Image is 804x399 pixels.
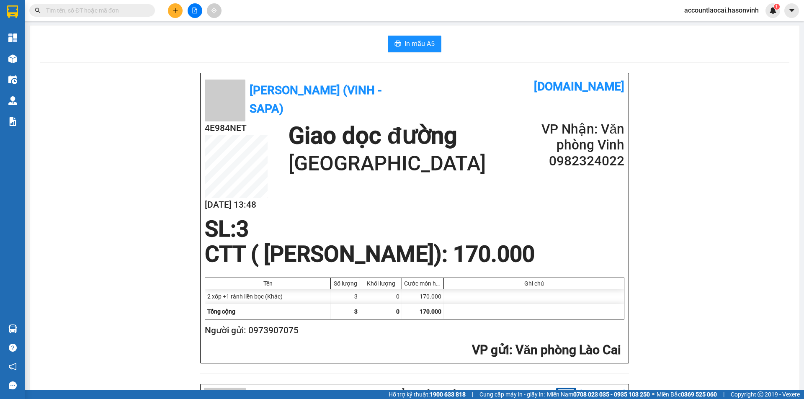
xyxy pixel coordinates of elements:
span: Miền Bắc [657,390,717,399]
div: Tên [207,280,328,287]
span: notification [9,363,17,371]
strong: 0369 525 060 [681,391,717,398]
div: Khối lượng [362,280,399,287]
strong: 1900 633 818 [430,391,466,398]
div: 2 xốp +1 rành liền bọc (Khác) [205,289,331,304]
button: file-add [188,3,202,18]
span: | [472,390,473,399]
div: CTT ( [PERSON_NAME]) : 170.000 [200,242,540,267]
h2: : Văn phòng Lào Cai [205,342,621,359]
h2: [DATE] 13:48 [205,198,268,212]
span: 3 [236,216,249,242]
span: In mẫu A5 [405,39,435,49]
span: 3 [354,308,358,315]
button: plus [168,3,183,18]
input: Tìm tên, số ĐT hoặc mã đơn [46,6,145,15]
img: warehouse-icon [8,96,17,105]
button: caret-down [784,3,799,18]
button: aim [207,3,222,18]
img: warehouse-icon [8,75,17,84]
h2: 0982324022 [524,153,624,169]
h2: Người gửi: 0973907075 [205,324,621,337]
span: ⚪️ [652,393,655,396]
h2: 4E984NET [205,121,268,135]
span: Cung cấp máy in - giấy in: [479,390,545,399]
div: Cước món hàng [404,280,441,287]
div: 170.000 [402,289,444,304]
b: [PERSON_NAME] (Vinh - Sapa) [250,83,382,116]
span: 1 [775,4,778,10]
div: 0 [360,289,402,304]
h1: Giao dọc đường [289,121,486,150]
span: aim [211,8,217,13]
span: copyright [758,391,763,397]
div: Số lượng [333,280,358,287]
span: | [723,390,724,399]
span: accountlaocai.hasonvinh [678,5,765,15]
span: plus [173,8,178,13]
span: Tổng cộng [207,308,235,315]
img: dashboard-icon [8,33,17,42]
span: SL: [205,216,236,242]
span: Miền Nam [547,390,650,399]
span: message [9,381,17,389]
h2: VP Nhận: Văn phòng Vinh [524,121,624,153]
b: [DOMAIN_NAME] [580,389,625,396]
span: file-add [192,8,198,13]
img: warehouse-icon [8,324,17,333]
div: Ghi chú [446,280,622,287]
sup: 1 [774,4,780,10]
span: caret-down [788,7,796,14]
button: printerIn mẫu A5 [388,36,441,52]
h1: [GEOGRAPHIC_DATA] [289,150,486,177]
img: warehouse-icon [8,54,17,63]
span: Hỗ trợ kỹ thuật: [389,390,466,399]
span: question-circle [9,344,17,352]
div: 3 [331,289,360,304]
span: printer [394,40,401,48]
img: icon-new-feature [769,7,777,14]
span: search [35,8,41,13]
span: 0 [396,308,399,315]
strong: 0708 023 035 - 0935 103 250 [573,391,650,398]
img: logo-vxr [7,5,18,18]
img: solution-icon [8,117,17,126]
span: VP gửi [472,342,509,357]
b: [DOMAIN_NAME] [534,80,624,93]
span: 170.000 [420,308,441,315]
